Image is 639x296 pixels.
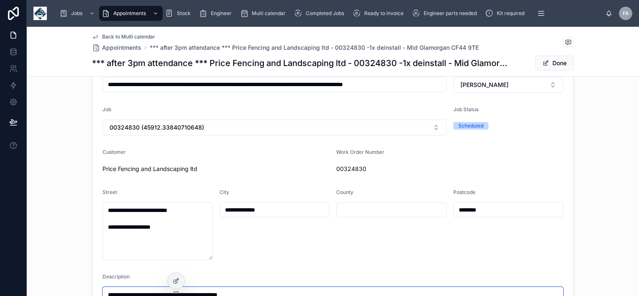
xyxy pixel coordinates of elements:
[71,10,82,17] span: Jobs
[102,33,155,40] span: Back to Multi calendar
[102,165,330,173] span: Price Fencing and Landscaping ltd
[102,120,447,135] button: Select Button
[211,10,232,17] span: Engineer
[163,6,197,21] a: Stock
[252,10,286,17] span: Multi calendar
[336,165,563,173] span: 00324830
[424,10,477,17] span: Engineer parts needed
[409,6,483,21] a: Engineer parts needed
[102,43,141,52] span: Appointments
[177,10,191,17] span: Stock
[99,6,163,21] a: Appointments
[102,149,126,155] span: Customer
[453,77,564,93] button: Select Button
[92,33,155,40] a: Back to Multi calendar
[92,43,141,52] a: Appointments
[460,81,509,89] span: [PERSON_NAME]
[623,10,629,17] span: FA
[336,189,353,195] span: County
[483,6,530,21] a: Kit required
[102,189,117,195] span: Street
[238,6,291,21] a: Multi calendar
[113,10,146,17] span: Appointments
[197,6,238,21] a: Engineer
[350,6,409,21] a: Ready to invoice
[92,57,511,69] h1: *** after 3pm attendance *** Price Fencing and Landscaping ltd - 00324830 -1x deinstall - Mid Gla...
[54,4,606,23] div: scrollable content
[220,189,229,195] span: City
[110,123,204,132] span: 00324830 (45912.33840710648)
[336,149,384,155] span: Work Order Number
[102,106,111,112] span: Job
[57,6,99,21] a: Jobs
[453,106,478,112] span: Job Status
[291,6,350,21] a: Completed Jobs
[458,122,483,130] div: Scheduled
[364,10,404,17] span: Ready to invoice
[33,7,47,20] img: App logo
[150,43,479,52] a: *** after 3pm attendance *** Price Fencing and Landscaping ltd - 00324830 -1x deinstall - Mid Gla...
[306,10,344,17] span: Completed Jobs
[102,273,130,280] span: Description
[535,56,574,71] button: Done
[497,10,524,17] span: Kit required
[453,189,475,195] span: Postcode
